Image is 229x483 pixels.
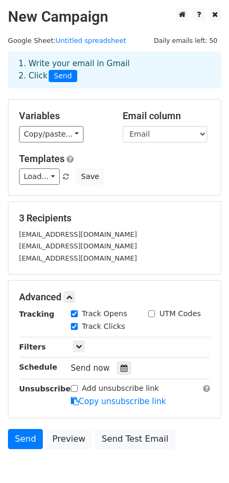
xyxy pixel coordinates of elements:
[82,308,127,319] label: Track Opens
[150,37,221,44] a: Daily emails left: 50
[150,35,221,47] span: Daily emails left: 50
[49,70,77,83] span: Send
[8,37,126,44] small: Google Sheet:
[45,429,92,449] a: Preview
[19,291,210,303] h5: Advanced
[95,429,175,449] a: Send Test Email
[71,363,110,373] span: Send now
[123,110,210,122] h5: Email column
[19,212,210,224] h5: 3 Recipients
[19,110,107,122] h5: Variables
[19,343,46,351] strong: Filters
[19,168,60,185] a: Load...
[19,153,65,164] a: Templates
[19,363,57,371] strong: Schedule
[19,230,137,238] small: [EMAIL_ADDRESS][DOMAIN_NAME]
[82,383,159,394] label: Add unsubscribe link
[19,384,71,393] strong: Unsubscribe
[8,8,221,26] h2: New Campaign
[8,429,43,449] a: Send
[19,254,137,262] small: [EMAIL_ADDRESS][DOMAIN_NAME]
[19,126,84,142] a: Copy/paste...
[19,310,54,318] strong: Tracking
[76,168,104,185] button: Save
[11,58,218,82] div: 1. Write your email in Gmail 2. Click
[82,321,125,332] label: Track Clicks
[159,308,200,319] label: UTM Codes
[71,397,166,406] a: Copy unsubscribe link
[56,37,126,44] a: Untitled spreadsheet
[19,242,137,250] small: [EMAIL_ADDRESS][DOMAIN_NAME]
